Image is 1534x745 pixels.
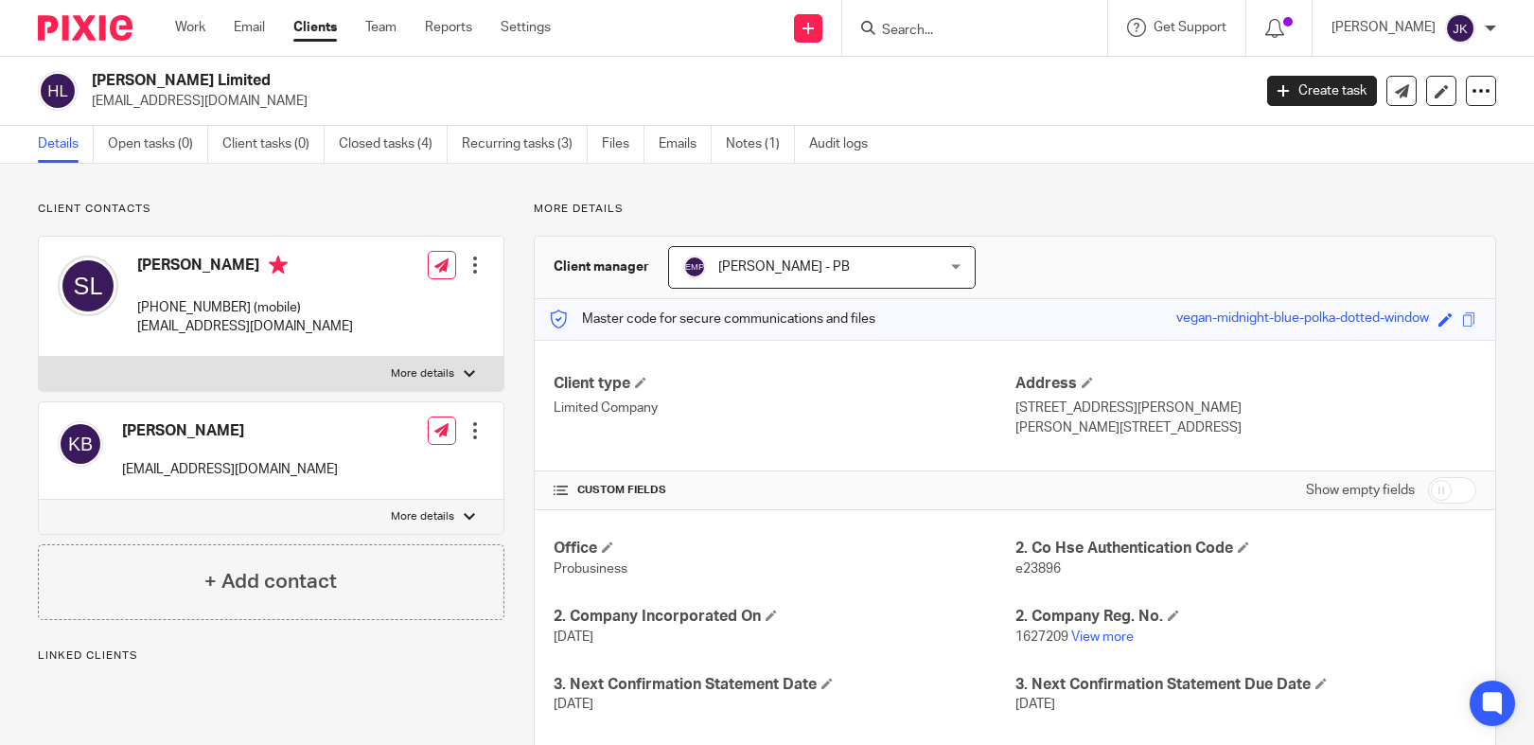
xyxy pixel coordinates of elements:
span: Probusiness [554,562,627,576]
h4: [PERSON_NAME] [137,256,353,279]
h4: 2. Co Hse Authentication Code [1015,539,1476,559]
span: [DATE] [1015,698,1055,711]
p: [EMAIL_ADDRESS][DOMAIN_NAME] [92,92,1239,111]
h3: Client manager [554,257,649,276]
a: Client tasks (0) [222,126,325,163]
h4: CUSTOM FIELDS [554,483,1014,498]
h4: 3. Next Confirmation Statement Date [554,675,1014,695]
i: Primary [269,256,288,275]
span: e23896 [1015,562,1061,576]
a: Email [234,18,265,37]
h4: Office [554,539,1014,559]
a: Settings [501,18,551,37]
a: Files [602,126,644,163]
p: [PERSON_NAME][STREET_ADDRESS] [1015,418,1476,437]
div: vegan-midnight-blue-polka-dotted-window [1176,309,1429,330]
input: Search [880,23,1050,40]
p: More details [534,202,1496,217]
p: More details [391,366,454,381]
p: [STREET_ADDRESS][PERSON_NAME] [1015,399,1476,417]
label: Show empty fields [1306,481,1415,500]
h4: Client type [554,374,1014,394]
a: Work [175,18,205,37]
p: Linked clients [38,648,504,664]
a: Create task [1267,76,1377,106]
img: svg%3E [683,256,706,278]
h4: [PERSON_NAME] [122,421,338,441]
p: [EMAIL_ADDRESS][DOMAIN_NAME] [137,317,353,336]
p: Master code for secure communications and files [549,310,875,328]
p: Limited Company [554,399,1014,417]
p: Client contacts [38,202,504,217]
p: More details [391,509,454,524]
p: [PERSON_NAME] [1331,18,1436,37]
h4: 2. Company Reg. No. [1015,607,1476,627]
p: [PHONE_NUMBER] (mobile) [137,298,353,317]
p: [EMAIL_ADDRESS][DOMAIN_NAME] [122,460,338,479]
a: Open tasks (0) [108,126,208,163]
h4: + Add contact [204,567,337,596]
span: [DATE] [554,630,593,644]
span: 1627209 [1015,630,1068,644]
a: Clients [293,18,337,37]
a: Emails [659,126,712,163]
h2: [PERSON_NAME] Limited [92,71,1010,91]
span: [PERSON_NAME] - PB [718,260,850,274]
img: Pixie [38,15,132,41]
h4: 3. Next Confirmation Statement Due Date [1015,675,1476,695]
a: Audit logs [809,126,882,163]
span: Get Support [1154,21,1226,34]
a: View more [1071,630,1134,644]
h4: Address [1015,374,1476,394]
h4: 2. Company Incorporated On [554,607,1014,627]
span: [DATE] [554,698,593,711]
a: Team [365,18,397,37]
img: svg%3E [1445,13,1475,44]
a: Reports [425,18,472,37]
img: svg%3E [58,421,103,467]
a: Closed tasks (4) [339,126,448,163]
img: svg%3E [58,256,118,316]
a: Notes (1) [726,126,795,163]
img: svg%3E [38,71,78,111]
a: Recurring tasks (3) [462,126,588,163]
a: Details [38,126,94,163]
